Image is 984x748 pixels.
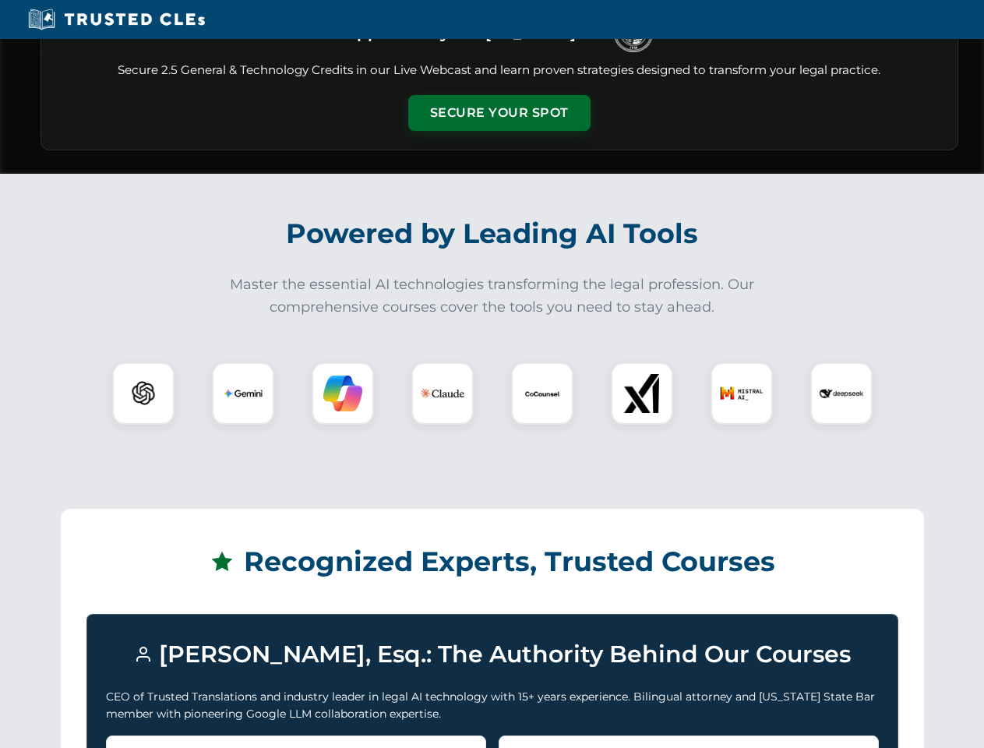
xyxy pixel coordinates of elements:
[121,371,166,416] img: ChatGPT Logo
[60,62,939,79] p: Secure 2.5 General & Technology Credits in our Live Webcast and learn proven strategies designed ...
[224,374,263,413] img: Gemini Logo
[220,273,765,319] p: Master the essential AI technologies transforming the legal profession. Our comprehensive courses...
[711,362,773,425] div: Mistral AI
[421,372,464,415] img: Claude Logo
[61,206,924,261] h2: Powered by Leading AI Tools
[212,362,274,425] div: Gemini
[323,374,362,413] img: Copilot Logo
[720,372,764,415] img: Mistral AI Logo
[511,362,573,425] div: CoCounsel
[106,633,879,676] h3: [PERSON_NAME], Esq.: The Authority Behind Our Courses
[112,362,175,425] div: ChatGPT
[23,8,210,31] img: Trusted CLEs
[411,362,474,425] div: Claude
[820,372,863,415] img: DeepSeek Logo
[312,362,374,425] div: Copilot
[86,535,898,589] h2: Recognized Experts, Trusted Courses
[810,362,873,425] div: DeepSeek
[622,374,661,413] img: xAI Logo
[408,95,591,131] button: Secure Your Spot
[106,688,879,723] p: CEO of Trusted Translations and industry leader in legal AI technology with 15+ years experience....
[611,362,673,425] div: xAI
[523,374,562,413] img: CoCounsel Logo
